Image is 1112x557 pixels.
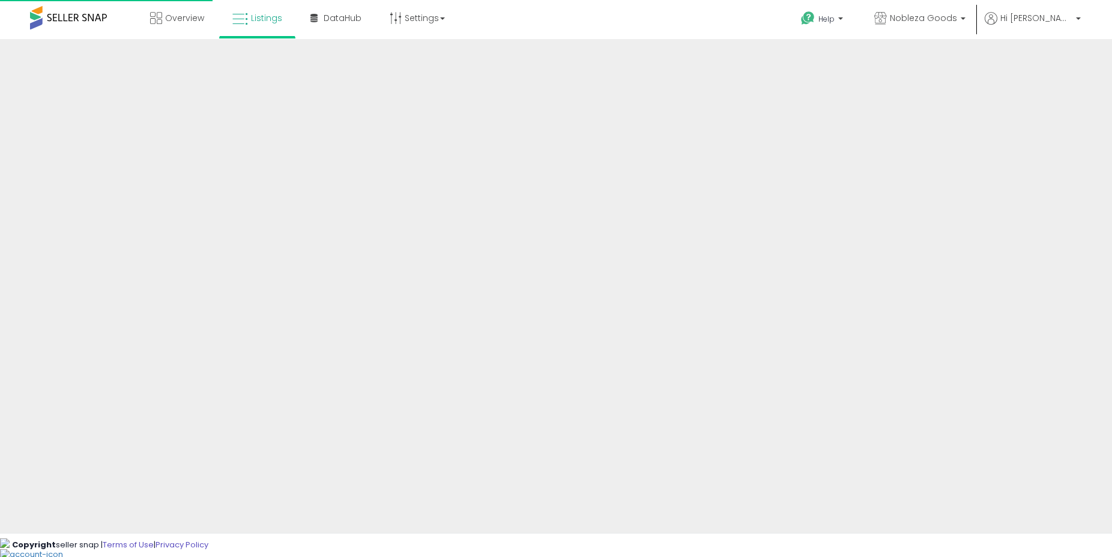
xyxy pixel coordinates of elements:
[251,12,282,24] span: Listings
[818,14,835,24] span: Help
[165,12,204,24] span: Overview
[1000,12,1072,24] span: Hi [PERSON_NAME]
[800,11,815,26] i: Get Help
[985,12,1081,39] a: Hi [PERSON_NAME]
[324,12,361,24] span: DataHub
[791,2,855,39] a: Help
[890,12,957,24] span: Nobleza Goods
